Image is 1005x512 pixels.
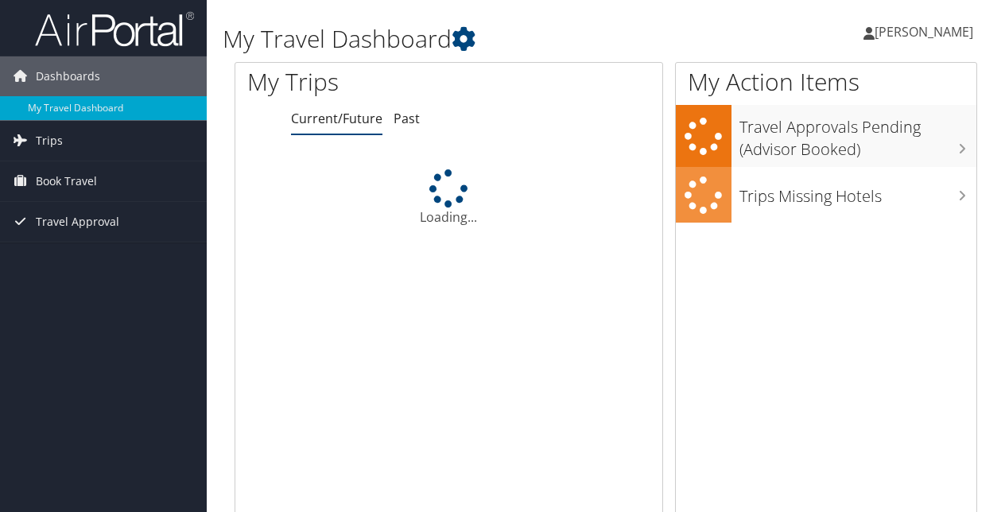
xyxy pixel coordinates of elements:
[247,65,472,99] h1: My Trips
[875,23,973,41] span: [PERSON_NAME]
[676,167,976,223] a: Trips Missing Hotels
[223,22,734,56] h1: My Travel Dashboard
[739,177,976,208] h3: Trips Missing Hotels
[36,202,119,242] span: Travel Approval
[36,56,100,96] span: Dashboards
[36,121,63,161] span: Trips
[739,108,976,161] h3: Travel Approvals Pending (Advisor Booked)
[235,169,662,227] div: Loading...
[36,161,97,201] span: Book Travel
[35,10,194,48] img: airportal-logo.png
[291,110,382,127] a: Current/Future
[676,105,976,166] a: Travel Approvals Pending (Advisor Booked)
[863,8,989,56] a: [PERSON_NAME]
[394,110,420,127] a: Past
[676,65,976,99] h1: My Action Items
